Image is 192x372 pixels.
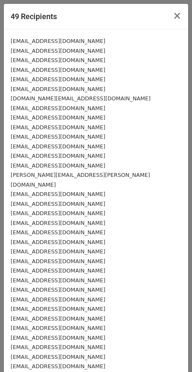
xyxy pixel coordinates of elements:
small: [EMAIL_ADDRESS][DOMAIN_NAME] [11,67,105,73]
small: [EMAIL_ADDRESS][DOMAIN_NAME] [11,133,105,140]
small: [EMAIL_ADDRESS][DOMAIN_NAME] [11,248,105,255]
small: [EMAIL_ADDRESS][DOMAIN_NAME] [11,229,105,236]
small: [EMAIL_ADDRESS][DOMAIN_NAME] [11,86,105,92]
small: [EMAIL_ADDRESS][DOMAIN_NAME] [11,57,105,63]
button: Close [166,4,188,28]
small: [EMAIL_ADDRESS][DOMAIN_NAME] [11,162,105,169]
small: [EMAIL_ADDRESS][DOMAIN_NAME] [11,143,105,150]
small: [EMAIL_ADDRESS][DOMAIN_NAME] [11,296,105,303]
small: [EMAIL_ADDRESS][DOMAIN_NAME] [11,105,105,111]
small: [EMAIL_ADDRESS][DOMAIN_NAME] [11,287,105,293]
small: [EMAIL_ADDRESS][DOMAIN_NAME] [11,363,105,369]
iframe: Chat Widget [150,331,192,372]
small: [DOMAIN_NAME][EMAIL_ADDRESS][DOMAIN_NAME] [11,95,150,102]
small: [EMAIL_ADDRESS][DOMAIN_NAME] [11,210,105,216]
small: [EMAIL_ADDRESS][DOMAIN_NAME] [11,239,105,245]
small: [EMAIL_ADDRESS][DOMAIN_NAME] [11,153,105,159]
span: × [173,10,181,22]
small: [EMAIL_ADDRESS][DOMAIN_NAME] [11,258,105,264]
small: [EMAIL_ADDRESS][DOMAIN_NAME] [11,344,105,350]
div: Виджет чата [150,331,192,372]
small: [EMAIL_ADDRESS][DOMAIN_NAME] [11,277,105,284]
small: [EMAIL_ADDRESS][DOMAIN_NAME] [11,48,105,54]
small: [EMAIL_ADDRESS][DOMAIN_NAME] [11,220,105,226]
small: [EMAIL_ADDRESS][DOMAIN_NAME] [11,191,105,197]
h5: 49 Recipients [11,11,57,22]
small: [EMAIL_ADDRESS][DOMAIN_NAME] [11,201,105,207]
small: [PERSON_NAME][EMAIL_ADDRESS][PERSON_NAME][DOMAIN_NAME] [11,172,150,188]
small: [EMAIL_ADDRESS][DOMAIN_NAME] [11,38,105,44]
small: [EMAIL_ADDRESS][DOMAIN_NAME] [11,306,105,312]
small: [EMAIL_ADDRESS][DOMAIN_NAME] [11,114,105,121]
small: [EMAIL_ADDRESS][DOMAIN_NAME] [11,325,105,331]
small: [EMAIL_ADDRESS][DOMAIN_NAME] [11,76,105,82]
small: [EMAIL_ADDRESS][DOMAIN_NAME] [11,335,105,341]
small: [EMAIL_ADDRESS][DOMAIN_NAME] [11,315,105,322]
small: [EMAIL_ADDRESS][DOMAIN_NAME] [11,267,105,274]
small: [EMAIL_ADDRESS][DOMAIN_NAME] [11,124,105,131]
small: [EMAIL_ADDRESS][DOMAIN_NAME] [11,354,105,360]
